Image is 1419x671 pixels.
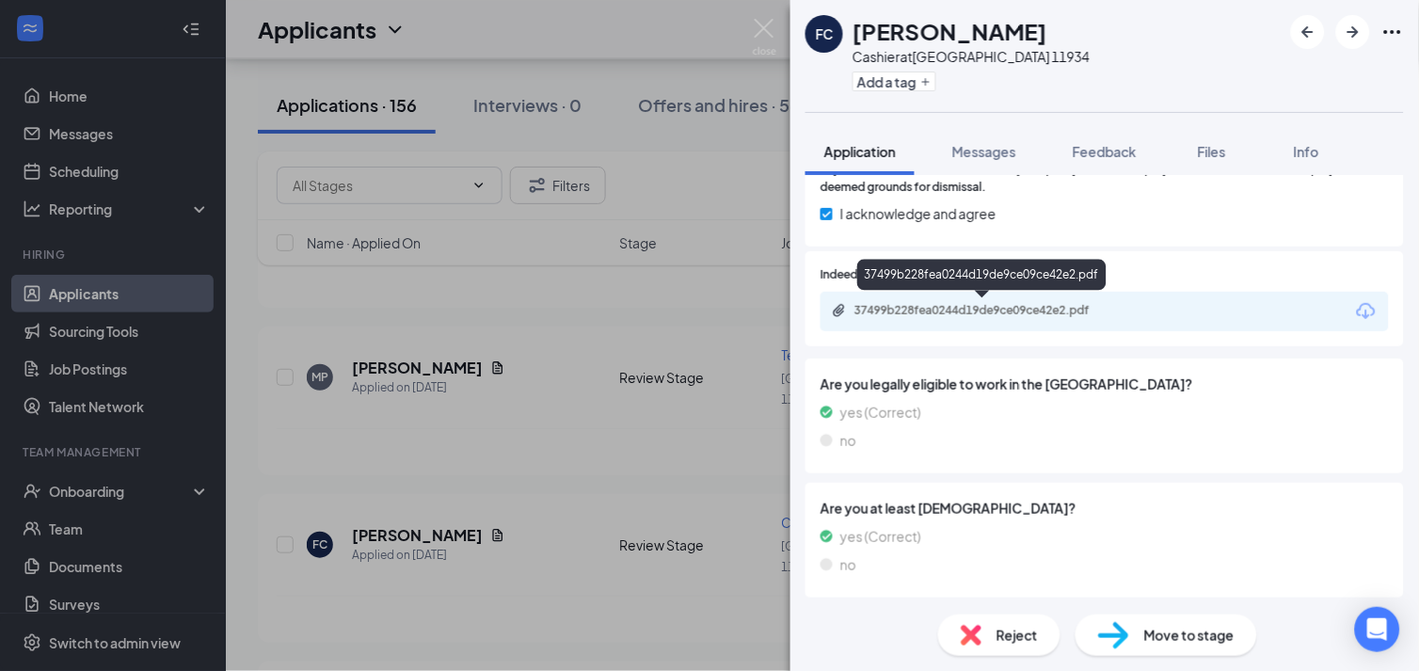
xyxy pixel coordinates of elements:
[1291,15,1325,49] button: ArrowLeftNew
[840,203,996,224] span: I acknowledge and agree
[1297,21,1319,43] svg: ArrowLeftNew
[816,24,834,43] div: FC
[853,47,1090,66] div: Cashier at [GEOGRAPHIC_DATA] 11934
[920,76,932,88] svg: Plus
[840,526,921,547] span: yes (Correct)
[853,72,936,91] button: PlusAdd a tag
[821,266,903,284] span: Indeed Resume
[1355,300,1378,323] svg: Download
[1381,21,1404,43] svg: Ellipses
[1336,15,1370,49] button: ArrowRight
[840,402,921,423] span: yes (Correct)
[821,498,1389,519] span: Are you at least [DEMOGRAPHIC_DATA]?
[1073,143,1137,160] span: Feedback
[1144,625,1235,646] span: Move to stage
[824,143,896,160] span: Application
[821,374,1389,394] span: Are you legally eligible to work in the [GEOGRAPHIC_DATA]?
[1294,143,1319,160] span: Info
[840,554,856,575] span: no
[854,303,1118,318] div: 37499b228fea0244d19de9ce09ce42e2.pdf
[853,15,1047,47] h1: [PERSON_NAME]
[857,259,1107,290] div: 37499b228fea0244d19de9ce09ce42e2.pdf
[832,303,1137,321] a: Paperclip37499b228fea0244d19de9ce09ce42e2.pdf
[952,143,1016,160] span: Messages
[1355,607,1400,652] div: Open Intercom Messenger
[1342,21,1364,43] svg: ArrowRight
[832,303,847,318] svg: Paperclip
[840,430,856,451] span: no
[1198,143,1226,160] span: Files
[996,625,1038,646] span: Reject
